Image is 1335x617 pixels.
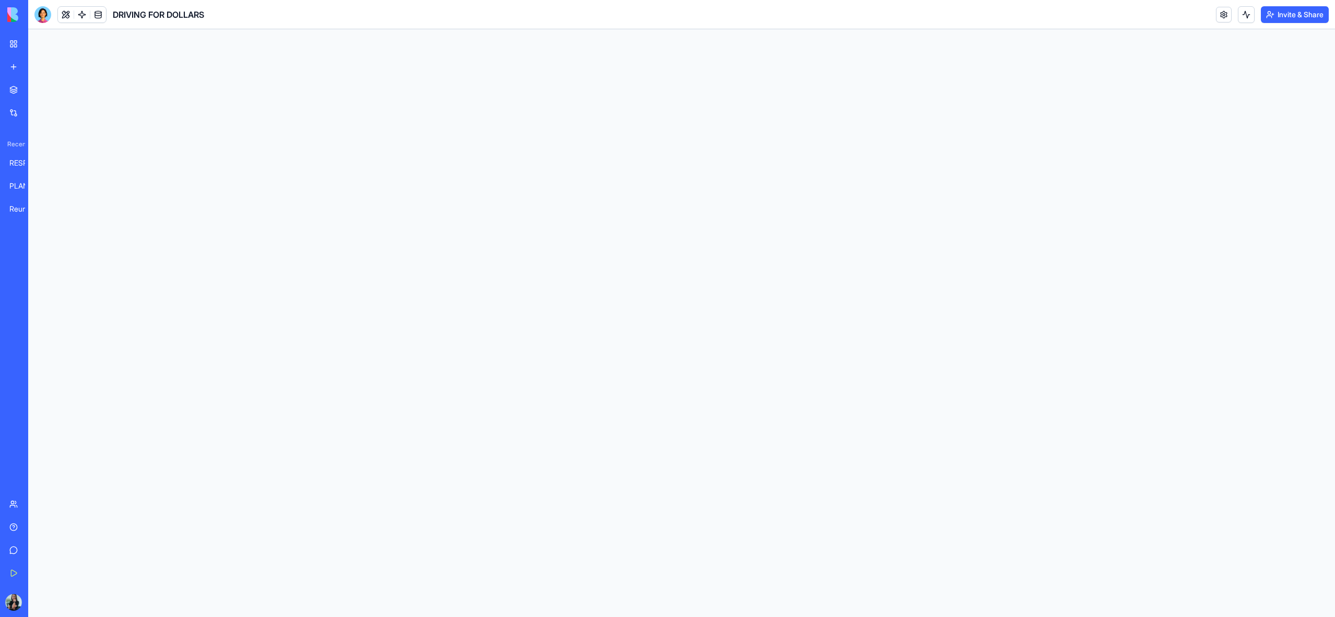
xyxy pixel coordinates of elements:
[5,594,22,611] img: PHOTO-2025-09-15-15-09-07_ggaris.jpg
[3,153,45,173] a: RESPUESTAS AUTOMATICAS
[3,140,25,148] span: Recent
[3,176,45,196] a: PLANEACION DE CONTENIDO
[9,181,39,191] div: PLANEACION DE CONTENIDO
[7,7,72,22] img: logo
[9,158,39,168] div: RESPUESTAS AUTOMATICAS
[9,204,39,214] div: Reunion de Obispado
[1261,6,1329,23] button: Invite & Share
[3,199,45,219] a: Reunion de Obispado
[113,8,204,21] span: DRIVING FOR DOLLARS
